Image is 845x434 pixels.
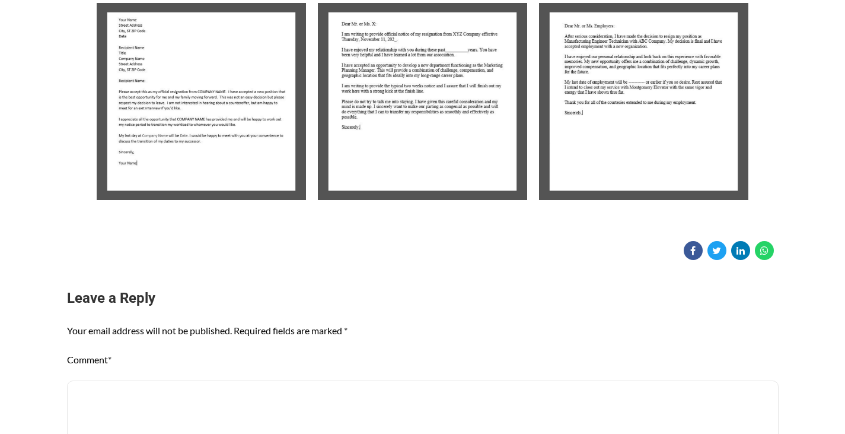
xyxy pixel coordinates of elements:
[707,241,726,260] a: Share on Twitter
[755,241,774,260] a: Share on WhatsApp
[67,354,111,365] label: Comment
[684,241,703,260] a: Share on Facebook
[731,241,750,260] a: Share on Linkedin
[67,289,779,309] h3: Leave a Reply
[67,322,779,340] p: Your email address will not be published. Required fields are marked *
